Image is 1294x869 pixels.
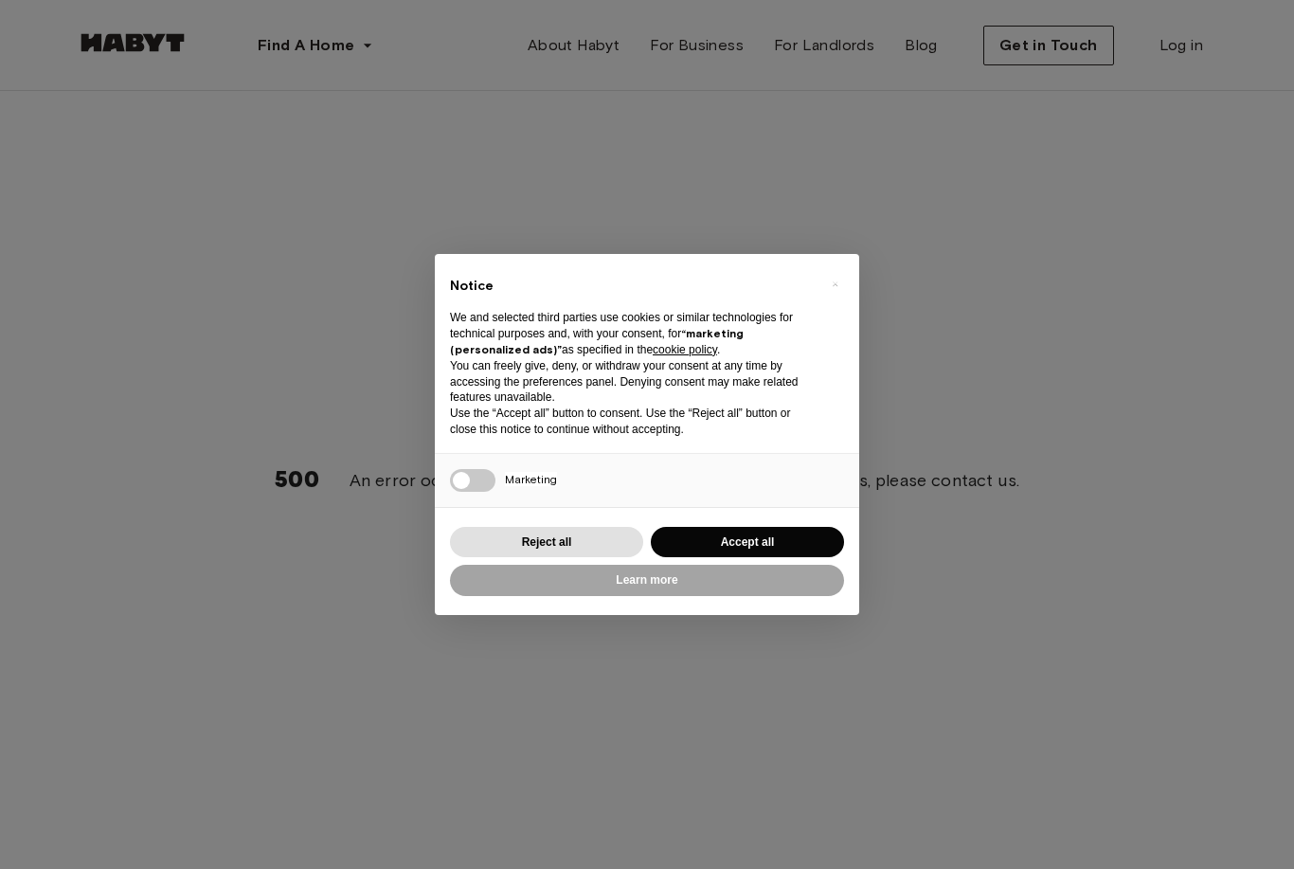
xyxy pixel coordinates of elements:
p: We and selected third parties use cookies or similar technologies for technical purposes and, wit... [450,310,814,357]
strong: “marketing (personalized ads)” [450,326,744,356]
span: Marketing [505,472,557,486]
h2: Notice [450,277,814,296]
span: × [832,273,838,296]
button: Reject all [450,527,643,558]
p: Use the “Accept all” button to consent. Use the “Reject all” button or close this notice to conti... [450,406,814,438]
button: Close this notice [819,269,850,299]
button: Learn more [450,565,844,596]
p: You can freely give, deny, or withdraw your consent at any time by accessing the preferences pane... [450,358,814,406]
button: Accept all [651,527,844,558]
a: cookie policy [653,343,717,356]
